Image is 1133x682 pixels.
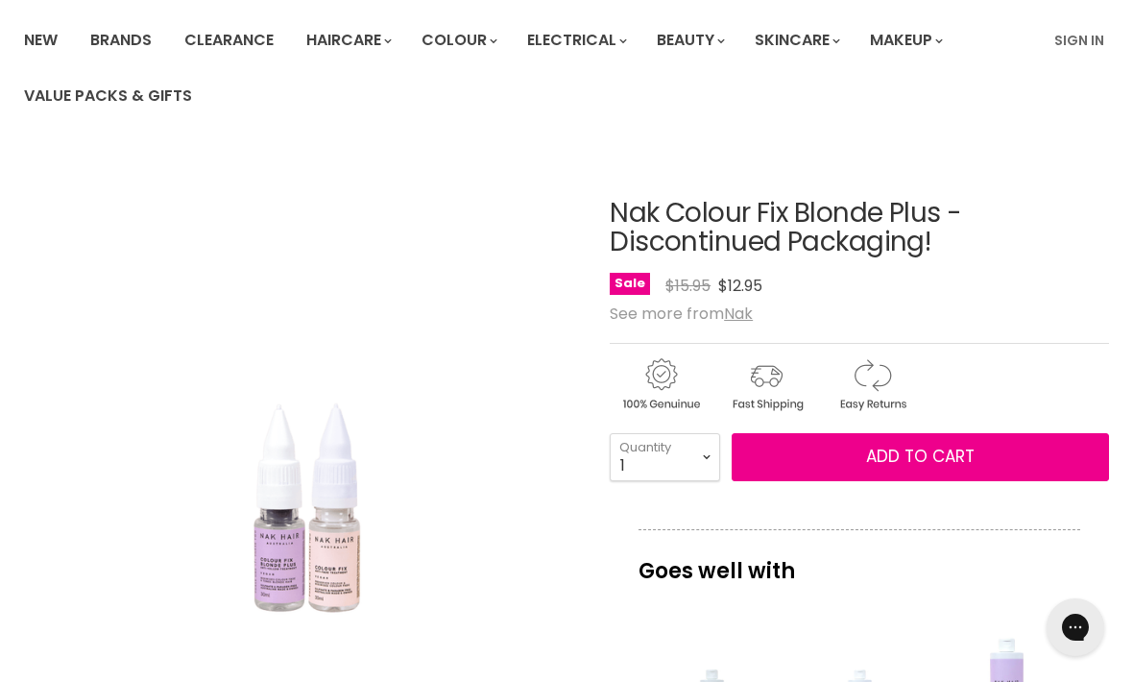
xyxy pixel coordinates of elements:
a: Haircare [292,20,403,61]
span: See more from [610,303,753,325]
a: Makeup [856,20,954,61]
a: Brands [76,20,166,61]
a: Skincare [740,20,852,61]
a: New [10,20,72,61]
button: Add to cart [732,433,1109,481]
h1: Nak Colour Fix Blonde Plus - Discontinued Packaging! [610,199,1109,258]
a: Clearance [170,20,288,61]
img: returns.gif [821,355,923,414]
a: Beauty [642,20,736,61]
iframe: Gorgias live chat messenger [1037,592,1114,663]
p: Goes well with [639,529,1080,593]
a: Nak [724,303,753,325]
ul: Main menu [10,12,1043,124]
img: shipping.gif [715,355,817,414]
span: Sale [610,273,650,295]
a: Value Packs & Gifts [10,76,206,116]
img: genuine.gif [610,355,711,414]
select: Quantity [610,433,720,481]
a: Colour [407,20,509,61]
span: Add to cart [866,445,975,468]
span: $12.95 [718,275,762,297]
a: Sign In [1043,20,1116,61]
a: Electrical [513,20,639,61]
span: $15.95 [665,275,711,297]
